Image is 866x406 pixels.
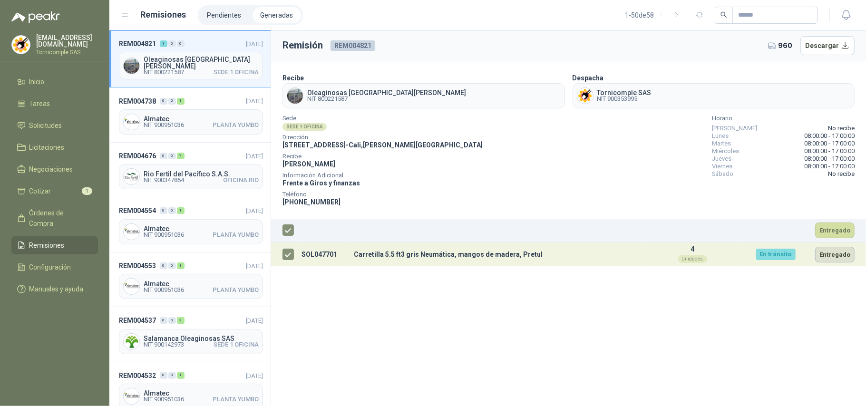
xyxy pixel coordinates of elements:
[160,262,167,269] div: 0
[144,171,259,177] span: Rio Fertil del Pacífico S.A.S.
[246,372,263,379] span: [DATE]
[11,95,98,113] a: Tareas
[287,88,303,104] img: Company Logo
[649,245,736,253] p: 4
[109,143,271,197] a: REM004676007[DATE] Company LogoRio Fertil del Pacífico S.A.S.NIT 900347864OFICINA RIO
[282,160,335,168] span: [PERSON_NAME]
[124,169,139,184] img: Company Logo
[124,388,139,404] img: Company Logo
[29,164,73,174] span: Negociaciones
[29,98,50,109] span: Tareas
[298,242,350,267] td: SOL047701
[11,258,98,276] a: Configuración
[804,155,855,163] span: 08:00:00 - 17:00:00
[307,89,466,96] span: Oleaginosas [GEOGRAPHIC_DATA][PERSON_NAME]
[271,219,298,242] th: Seleccionar/deseleccionar
[168,262,176,269] div: 0
[177,317,185,324] div: 3
[253,7,301,23] a: Generadas
[119,205,156,216] span: REM004554
[11,204,98,232] a: Órdenes de Compra
[712,125,757,132] span: [PERSON_NAME]
[160,98,167,105] div: 0
[82,187,92,195] span: 1
[828,125,855,132] span: No recibe
[109,197,271,252] a: REM004554001[DATE] Company LogoAlmatecNIT 900951036PLANTA YUMBO
[160,207,167,214] div: 0
[282,173,483,178] span: Información Adicional
[331,40,375,51] span: REM004821
[144,69,184,75] span: NIT 800221587
[282,179,360,187] span: Frente a Giros y finanzas
[282,198,341,206] span: [PHONE_NUMBER]
[119,39,156,49] span: REM004821
[712,163,732,170] span: Viernes
[223,177,259,183] span: OFICINA RIO
[144,287,184,293] span: NIT 900951036
[828,170,855,178] span: No recibe
[577,88,593,104] img: Company Logo
[36,49,98,55] p: Tornicomple SAS
[29,77,45,87] span: Inicio
[11,182,98,200] a: Cotizar1
[625,8,684,23] div: 1 - 50 de 58
[144,56,259,69] span: Oleaginosas [GEOGRAPHIC_DATA][PERSON_NAME]
[29,262,71,272] span: Configuración
[144,396,184,402] span: NIT 900951036
[200,7,249,23] a: Pendientes
[29,240,65,251] span: Remisiones
[29,208,89,229] span: Órdenes de Compra
[213,396,259,402] span: PLANTA YUMBO
[160,317,167,324] div: 0
[11,160,98,178] a: Negociaciones
[168,40,176,47] div: 0
[144,390,259,396] span: Almatec
[804,132,855,140] span: 08:00:00 - 17:00:00
[282,135,483,140] span: Dirección
[109,307,271,362] a: REM004537003[DATE] Company LogoSalamanca Oleaginosas SASNIT 900142973SEDE 1 OFICINA
[756,249,796,260] div: En tránsito
[160,372,167,379] div: 0
[815,222,855,238] button: Entregado
[350,242,645,267] td: Carretilla 5.5 ft3 gris Neumática, mangos de madera, Pretul
[119,315,156,326] span: REM004537
[804,147,855,155] span: 08:00:00 - 17:00:00
[29,186,51,196] span: Cotizar
[282,192,483,197] span: Teléfono
[11,138,98,156] a: Licitaciones
[712,140,731,147] span: Martes
[282,123,327,131] div: SEDE 1 OFICINA
[144,122,184,128] span: NIT 900951036
[214,342,259,348] span: SEDE 1 OFICINA
[124,224,139,240] img: Company Logo
[29,120,62,131] span: Solicitudes
[213,232,259,238] span: PLANTA YUMBO
[678,255,707,263] div: Unidades
[144,232,184,238] span: NIT 900951036
[124,334,139,349] img: Company Logo
[124,114,139,130] img: Company Logo
[177,262,185,269] div: 1
[144,225,259,232] span: Almatec
[11,236,98,254] a: Remisiones
[246,97,263,105] span: [DATE]
[282,38,323,53] h3: Remisión
[597,89,652,96] span: Tornicomple SAS
[141,8,186,21] h1: Remisiones
[213,287,259,293] span: PLANTA YUMBO
[11,11,60,23] img: Logo peakr
[109,87,271,142] a: REM004738001[DATE] Company LogoAlmatecNIT 900951036PLANTA YUMBO
[119,261,156,271] span: REM004553
[29,284,84,294] span: Manuales y ayuda
[160,40,167,47] div: 1
[168,153,176,159] div: 0
[712,132,729,140] span: Lunes
[720,11,727,18] span: search
[246,262,263,270] span: [DATE]
[109,252,271,307] a: REM004553001[DATE] Company LogoAlmatecNIT 900951036PLANTA YUMBO
[177,372,185,379] div: 1
[119,370,156,381] span: REM004532
[282,74,304,82] b: Recibe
